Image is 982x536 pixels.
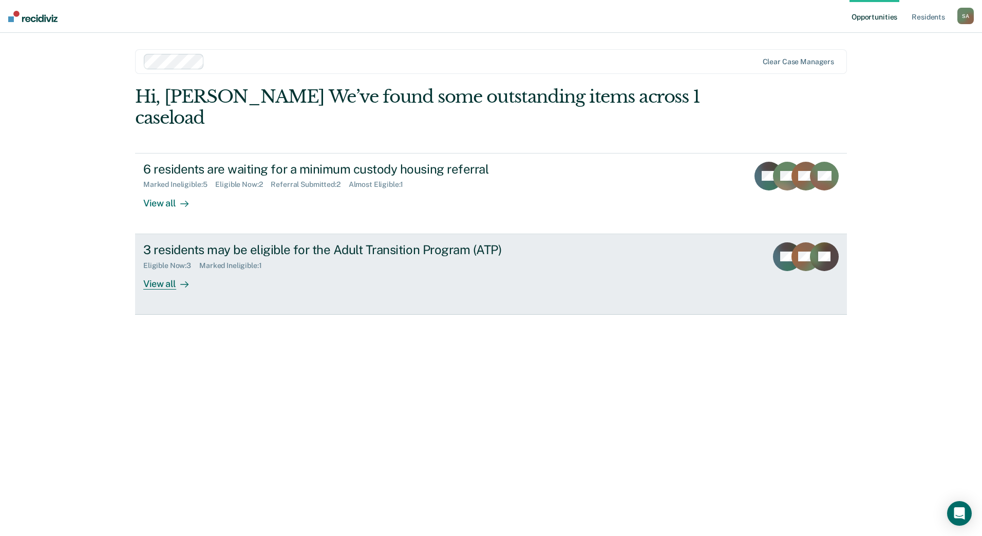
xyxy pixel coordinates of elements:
div: Almost Eligible : 1 [349,180,412,189]
img: Recidiviz [8,11,58,22]
div: View all [143,270,201,290]
div: Eligible Now : 2 [215,180,271,189]
div: View all [143,189,201,209]
div: 6 residents are waiting for a minimum custody housing referral [143,162,504,177]
div: Marked Ineligible : 5 [143,180,215,189]
a: 3 residents may be eligible for the Adult Transition Program (ATP)Eligible Now:3Marked Ineligible... [135,234,847,315]
a: 6 residents are waiting for a minimum custody housing referralMarked Ineligible:5Eligible Now:2Re... [135,153,847,234]
div: 3 residents may be eligible for the Adult Transition Program (ATP) [143,242,504,257]
div: Clear case managers [763,58,834,66]
div: Marked Ineligible : 1 [199,261,270,270]
div: Referral Submitted : 2 [271,180,348,189]
div: S A [957,8,974,24]
div: Open Intercom Messenger [947,501,972,526]
button: SA [957,8,974,24]
div: Eligible Now : 3 [143,261,199,270]
div: Hi, [PERSON_NAME] We’ve found some outstanding items across 1 caseload [135,86,705,128]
